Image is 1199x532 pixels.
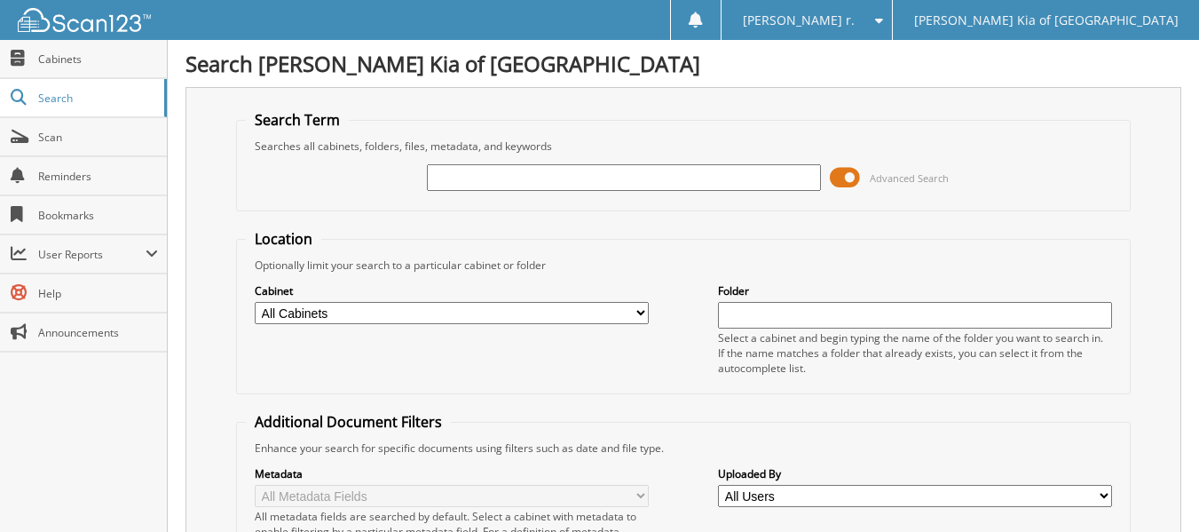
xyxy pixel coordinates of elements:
h1: Search [PERSON_NAME] Kia of [GEOGRAPHIC_DATA] [185,49,1181,78]
span: Help [38,286,158,301]
span: Cabinets [38,52,158,67]
div: Enhance your search for specific documents using filters such as date and file type. [246,441,1121,456]
span: Reminders [38,169,158,184]
span: User Reports [38,247,146,262]
legend: Search Term [246,110,349,130]
img: scan123-logo-white.svg [18,8,151,32]
div: Searches all cabinets, folders, files, metadata, and keywords [246,139,1121,154]
label: Uploaded By [718,466,1112,481]
span: [PERSON_NAME] r. [743,15,855,26]
label: Folder [718,283,1112,298]
div: Optionally limit your search to a particular cabinet or folder [246,258,1121,273]
div: Select a cabinet and begin typing the name of the folder you want to search in. If the name match... [718,330,1112,376]
label: Metadata [255,466,649,481]
span: [PERSON_NAME] Kia of [GEOGRAPHIC_DATA] [914,15,1179,26]
legend: Additional Document Filters [246,412,451,432]
legend: Location [246,229,321,249]
span: Search [38,91,155,106]
span: Announcements [38,325,158,340]
span: Bookmarks [38,208,158,223]
label: Cabinet [255,283,649,298]
span: Scan [38,130,158,145]
span: Advanced Search [870,171,949,185]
